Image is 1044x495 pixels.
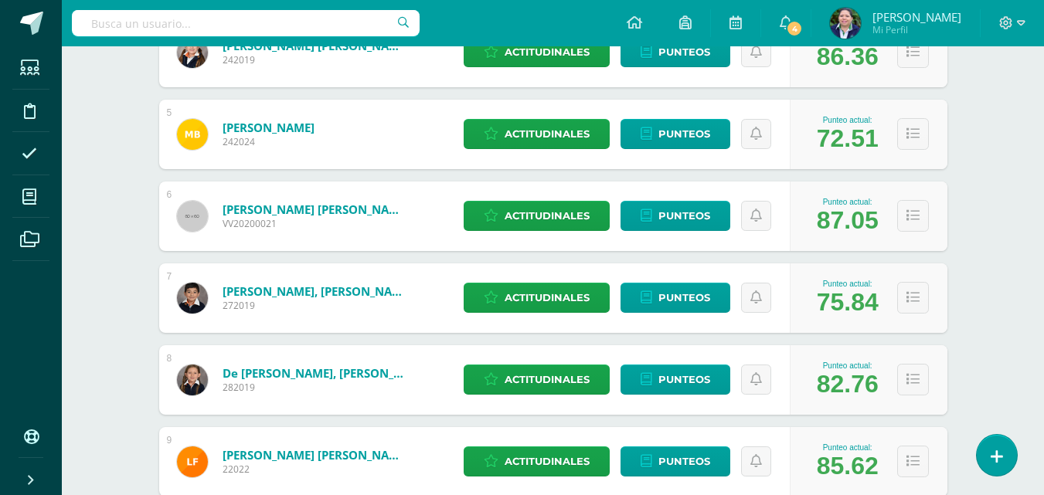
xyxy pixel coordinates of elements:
span: Punteos [658,202,710,230]
div: 85.62 [817,452,879,480]
div: 82.76 [817,370,879,398]
img: d6a42ab991e8d460e2e4fadba7830010.png [177,119,208,150]
a: Punteos [621,201,730,231]
div: Punteo actual: [817,280,879,288]
div: 75.84 [817,288,879,317]
img: bbc3b8df827832082b8d6528c042d812.png [177,283,208,314]
span: VV20200021 [223,217,408,230]
a: Actitudinales [464,364,610,395]
span: 22022 [223,463,408,476]
div: 6 [167,189,172,200]
span: 242019 [223,53,408,66]
a: Actitudinales [464,283,610,313]
span: [PERSON_NAME] [872,9,961,25]
div: 87.05 [817,206,879,235]
a: Punteos [621,364,730,395]
img: ff73e149a22539355fbda46c529a52f1.png [177,364,208,395]
span: 242024 [223,135,315,148]
span: Actitudinales [505,120,590,148]
a: [PERSON_NAME], [PERSON_NAME] [223,283,408,299]
div: 9 [167,435,172,446]
img: 14abf0e3dcd92b2a9817f0190f2d8300.png [177,37,208,68]
span: Punteos [658,447,710,476]
a: Actitudinales [464,119,610,149]
span: Punteos [658,120,710,148]
div: 8 [167,353,172,364]
span: Punteos [658,38,710,66]
a: Actitudinales [464,201,610,231]
div: Punteo actual: [817,198,879,206]
span: Actitudinales [505,38,590,66]
img: 8289eca72db948f0108d234125294150.png [177,446,208,477]
a: [PERSON_NAME] [PERSON_NAME] [223,202,408,217]
div: Punteo actual: [817,116,879,124]
span: Actitudinales [505,447,590,476]
a: Punteos [621,37,730,67]
a: Actitudinales [464,37,610,67]
span: Punteos [658,283,710,312]
span: Actitudinales [505,365,590,394]
input: Busca un usuario... [72,10,420,36]
a: [PERSON_NAME] [PERSON_NAME] [223,447,408,463]
div: Punteo actual: [817,443,879,452]
span: 272019 [223,299,408,312]
span: Punteos [658,365,710,394]
div: Punteo actual: [817,361,879,370]
div: 7 [167,271,172,282]
a: Punteos [621,446,730,476]
div: 86.36 [817,42,879,71]
img: a96fe352e1c998628a4a62c8d264cdd5.png [830,8,861,39]
span: Actitudinales [505,283,590,312]
div: 72.51 [817,124,879,153]
div: 5 [167,107,172,118]
span: 282019 [223,381,408,394]
a: Actitudinales [464,446,610,476]
span: Mi Perfil [872,23,961,36]
a: [PERSON_NAME] [223,120,315,135]
a: Punteos [621,119,730,149]
span: 4 [786,20,803,37]
a: de [PERSON_NAME], [PERSON_NAME] [223,365,408,381]
a: Punteos [621,283,730,313]
span: Actitudinales [505,202,590,230]
img: 60x60 [177,201,208,232]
